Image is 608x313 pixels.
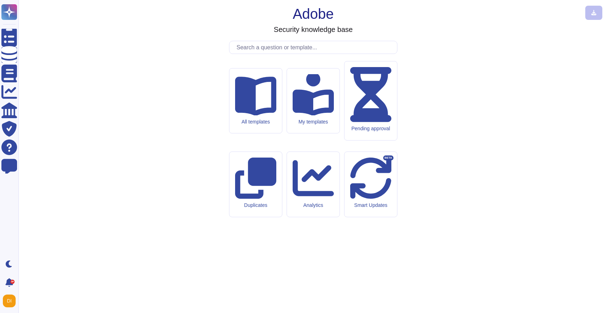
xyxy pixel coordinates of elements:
img: user [3,295,16,307]
button: user [1,293,21,309]
div: Duplicates [235,202,276,208]
div: Analytics [293,202,334,208]
input: Search a question or template... [233,41,397,54]
div: My templates [293,119,334,125]
div: BETA [383,155,393,160]
div: Pending approval [350,126,391,132]
h3: Security knowledge base [274,25,353,34]
div: 9+ [10,280,15,284]
h1: Adobe [293,5,334,22]
div: Smart Updates [350,202,391,208]
div: All templates [235,119,276,125]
